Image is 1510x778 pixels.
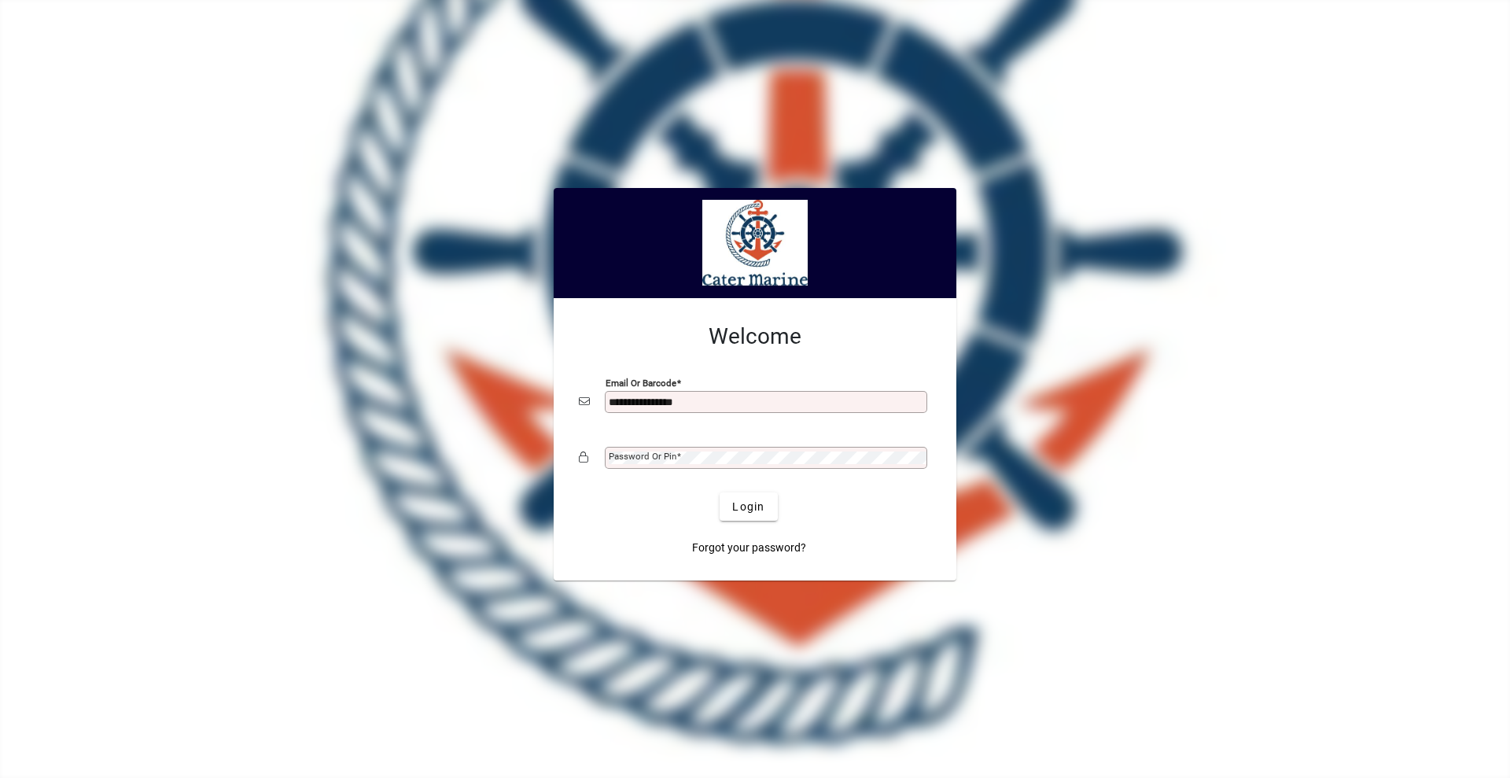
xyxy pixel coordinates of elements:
mat-label: Password or Pin [609,451,676,462]
span: Forgot your password? [692,540,806,556]
a: Forgot your password? [686,533,812,562]
mat-label: Email or Barcode [606,378,676,389]
button: Login [720,492,777,521]
span: Login [732,499,764,515]
h2: Welcome [579,323,931,350]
